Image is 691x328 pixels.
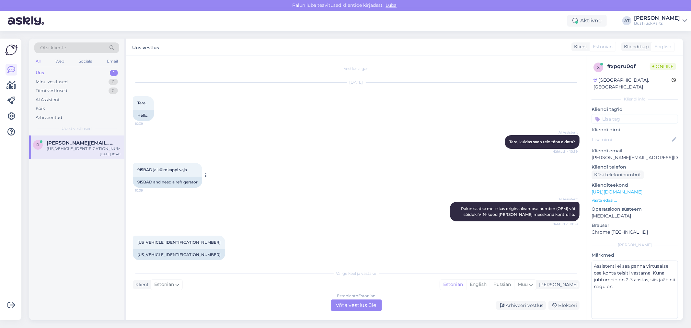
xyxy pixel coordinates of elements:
span: 10:39 [135,121,159,126]
div: BusTruckParts [634,21,680,26]
div: Minu vestlused [36,79,68,85]
a: [PERSON_NAME]BusTruckParts [634,16,687,26]
div: Aktiivne [567,15,607,27]
div: Klient [571,43,587,50]
span: Estonian [154,281,174,288]
div: 915BAD and need a refrigerator [133,177,202,188]
p: [PERSON_NAME][EMAIL_ADDRESS][DOMAIN_NAME] [592,154,678,161]
div: Kliendi info [592,96,678,102]
div: Uus [36,70,44,76]
span: Nähtud ✓ 10:39 [552,149,578,154]
span: Nähtud ✓ 10:39 [552,222,578,227]
p: Kliendi tag'id [592,106,678,113]
div: [DATE] [133,79,580,85]
div: Arhiveeritud [36,114,62,121]
div: Blokeeri [548,301,580,310]
div: [US_VEHICLE_IDENTIFICATION_NUMBER] [133,249,225,260]
div: 1 [110,70,118,76]
span: r [37,142,40,147]
span: rando@teamcliffton.ee [47,140,114,146]
img: Askly Logo [5,44,17,56]
div: Estonian [440,280,466,289]
span: Tere, [137,100,146,105]
p: Chrome [TECHNICAL_ID] [592,229,678,236]
div: Socials [77,57,93,65]
p: Kliendi telefon [592,164,678,170]
div: [PERSON_NAME] [536,281,578,288]
span: English [654,43,671,50]
p: Klienditeekond [592,182,678,189]
span: Estonian [593,43,613,50]
p: Kliendi nimi [592,126,678,133]
div: Klient [133,281,149,288]
div: English [466,280,490,289]
div: Valige keel ja vastake [133,271,580,276]
p: Brauser [592,222,678,229]
p: Vaata edasi ... [592,197,678,203]
span: 10:39 [135,188,159,193]
div: Küsi telefoninumbrit [592,170,644,179]
span: Online [650,63,676,70]
div: [PERSON_NAME] [592,242,678,248]
span: Muu [518,281,528,287]
span: AI Assistent [553,197,578,202]
div: Hello, [133,110,154,121]
div: Vestlus algas [133,66,580,72]
div: AI Assistent [36,97,60,103]
span: x [597,65,600,70]
div: 0 [109,79,118,85]
div: [US_VEHICLE_IDENTIFICATION_NUMBER] [47,146,121,152]
span: [US_VEHICLE_IDENTIFICATION_NUMBER] [137,240,221,245]
span: Tere, kuidas saan teid täna aidata? [509,139,575,144]
p: Märkmed [592,252,678,259]
div: Kõik [36,105,45,112]
p: Kliendi email [592,147,678,154]
span: Palun saatke meile kas originaalvaruosa number (OEM) või sõiduki VIN-kood [PERSON_NAME] meeskond ... [461,206,576,217]
span: AI Assistent [553,130,578,135]
span: 10:40 [135,261,159,265]
div: Tiimi vestlused [36,88,67,94]
span: Uued vestlused [62,126,92,132]
div: # xpqru0qf [607,63,650,70]
div: Web [54,57,65,65]
p: Operatsioonisüsteem [592,206,678,213]
label: Uus vestlus [132,42,159,51]
div: [DATE] 10:40 [100,152,121,157]
div: [GEOGRAPHIC_DATA], [GEOGRAPHIC_DATA] [593,77,672,90]
div: 0 [109,88,118,94]
div: [PERSON_NAME] [634,16,680,21]
div: Estonian to Estonian [337,293,375,299]
div: All [34,57,42,65]
a: [URL][DOMAIN_NAME] [592,189,642,195]
div: Email [106,57,119,65]
div: Klienditugi [621,43,649,50]
p: [MEDICAL_DATA] [592,213,678,219]
span: Luba [384,2,399,8]
span: 915BAD ja külmkappi vaja [137,167,187,172]
span: Otsi kliente [40,44,66,51]
input: Lisa tag [592,114,678,124]
div: Russian [490,280,514,289]
div: Arhiveeri vestlus [496,301,546,310]
div: AT [622,16,631,25]
input: Lisa nimi [592,136,671,143]
div: Võta vestlus üle [331,299,382,311]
